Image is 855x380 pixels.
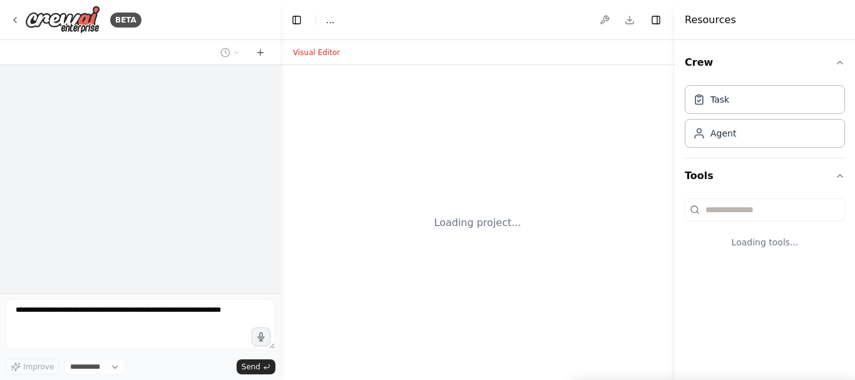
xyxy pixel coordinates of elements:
nav: breadcrumb [326,14,334,26]
div: Crew [685,80,845,158]
button: Send [237,359,275,374]
div: Loading tools... [685,226,845,259]
button: Click to speak your automation idea [252,327,270,346]
button: Hide left sidebar [288,11,305,29]
button: Crew [685,45,845,80]
button: Visual Editor [285,45,347,60]
div: Loading project... [434,215,521,230]
button: Start a new chat [250,45,270,60]
div: Task [710,93,729,106]
button: Tools [685,158,845,193]
button: Hide right sidebar [647,11,665,29]
button: Improve [5,359,59,375]
div: Agent [710,127,736,140]
span: ... [326,14,334,26]
h4: Resources [685,13,736,28]
div: Tools [685,193,845,269]
span: Improve [23,362,54,372]
span: Send [242,362,260,372]
div: BETA [110,13,141,28]
button: Switch to previous chat [215,45,245,60]
img: Logo [25,6,100,34]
